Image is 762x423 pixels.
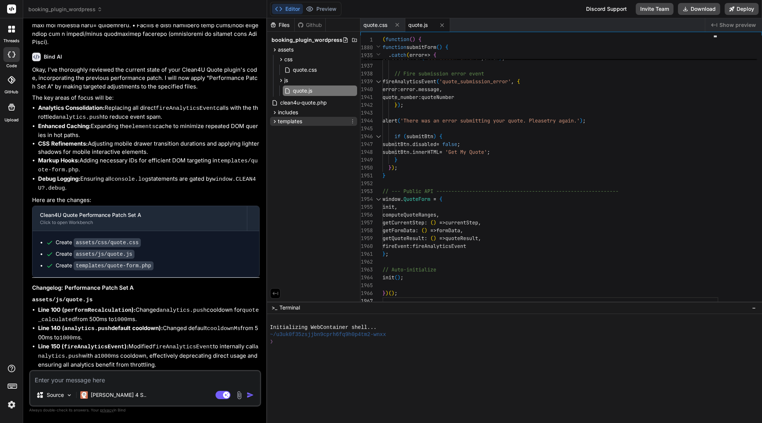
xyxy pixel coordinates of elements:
span: ; [400,274,403,281]
span: = [439,149,442,155]
li: Replacing all direct calls with the throttled to reduce event spam. [38,104,260,122]
span: , [439,86,442,93]
span: , [436,211,439,218]
img: Claude 4 Sonnet [80,391,88,399]
code: performRecalculation [64,307,131,314]
button: Invite Team [636,3,673,15]
div: Github [295,21,325,29]
div: 1949 [360,156,373,164]
span: // Fire submission error event [394,70,484,77]
div: 1965 [360,282,373,289]
span: : [415,227,418,234]
span: 1935 [360,52,373,59]
span: ) [412,36,415,43]
div: 1960 [360,242,373,250]
code: analytics.push [38,344,258,360]
div: Clean4U Quote Performance Patch Set A [40,211,239,219]
label: code [6,63,17,69]
span: init [382,274,394,281]
div: 1939 [360,78,373,85]
code: fireAnalyticsEvent [156,105,216,112]
div: 1967 [360,297,373,305]
span: quoteResult [445,235,478,242]
code: templates/quote-form.php [74,261,154,270]
span: error [382,86,397,93]
span: fireAnalyticsEvent [382,78,436,85]
div: Create [56,239,141,246]
span: , [478,219,481,226]
span: ) [580,117,583,124]
span: css [284,56,292,63]
div: 1953 [360,187,373,195]
div: 1947 [360,140,373,148]
div: 1944 [360,117,373,125]
span: } [382,290,385,296]
span: alert [382,117,397,124]
span: . [415,86,418,93]
div: 1963 [360,266,373,274]
span: privacy [100,408,114,412]
span: ( [388,290,391,296]
span: } [382,172,385,179]
span: ----------------------------- [532,188,619,195]
span: Initializing WebContainer shell... [270,324,377,331]
strong: Line 150 ( ): [38,343,128,350]
button: − [750,302,758,314]
span: js [284,77,288,84]
span: quote.js [408,21,428,29]
span: if [394,133,400,140]
span: ( [430,235,433,242]
code: fireAnalyticsEvent [152,344,213,350]
img: settings [5,398,18,411]
button: Clean4U Quote Performance Patch Set AClick to open Workbench [32,206,247,231]
div: Click to collapse the range. [374,133,383,140]
strong: Markup Hooks: [38,157,80,164]
span: ( [409,36,412,43]
button: Preview [303,4,340,14]
div: 1937 [360,62,373,70]
div: 1952 [360,180,373,187]
span: quote_number [382,94,418,100]
span: ~/u3uk0f35zsjjbn9cprh6fq9h0p4tm2-wnxx [270,331,386,338]
span: message [418,86,439,93]
span: ( [430,219,433,226]
div: 1955 [360,203,373,211]
code: console.log [111,176,148,183]
span: ❯ [270,338,273,345]
span: : [418,94,421,100]
span: getFormData [382,227,415,234]
div: 1948 [360,148,373,156]
strong: Enhanced Caching: [38,122,91,130]
span: => [430,227,436,234]
span: ( [421,227,424,234]
span: ; [583,117,586,124]
span: ; [394,164,397,171]
div: Create [56,262,154,270]
button: Deploy [725,3,759,15]
span: 'There was an error submitting your quote. Please [400,117,547,124]
span: fireEvent [382,243,409,249]
span: currentStep [445,219,478,226]
span: } [382,251,385,257]
div: 1954 [360,195,373,203]
code: analytics.push [64,326,111,332]
span: ( [406,52,409,58]
span: ; [394,290,397,296]
span: quote.css [363,21,387,29]
span: window [382,196,400,202]
span: ) [397,274,400,281]
span: false [442,141,457,147]
span: catch [391,52,406,58]
div: 1961 [360,250,373,258]
span: QuoteForm [403,196,430,202]
p: [PERSON_NAME] 4 S.. [91,391,146,399]
span: ; [385,251,388,257]
span: >_ [272,304,277,311]
span: ) [424,227,427,234]
div: 1964 [360,274,373,282]
label: GitHub [4,89,18,95]
button: Download [678,3,720,15]
h3: Changelog: Performance Patch Set A [32,284,260,292]
img: attachment [235,391,244,399]
div: 1951 [360,172,373,180]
